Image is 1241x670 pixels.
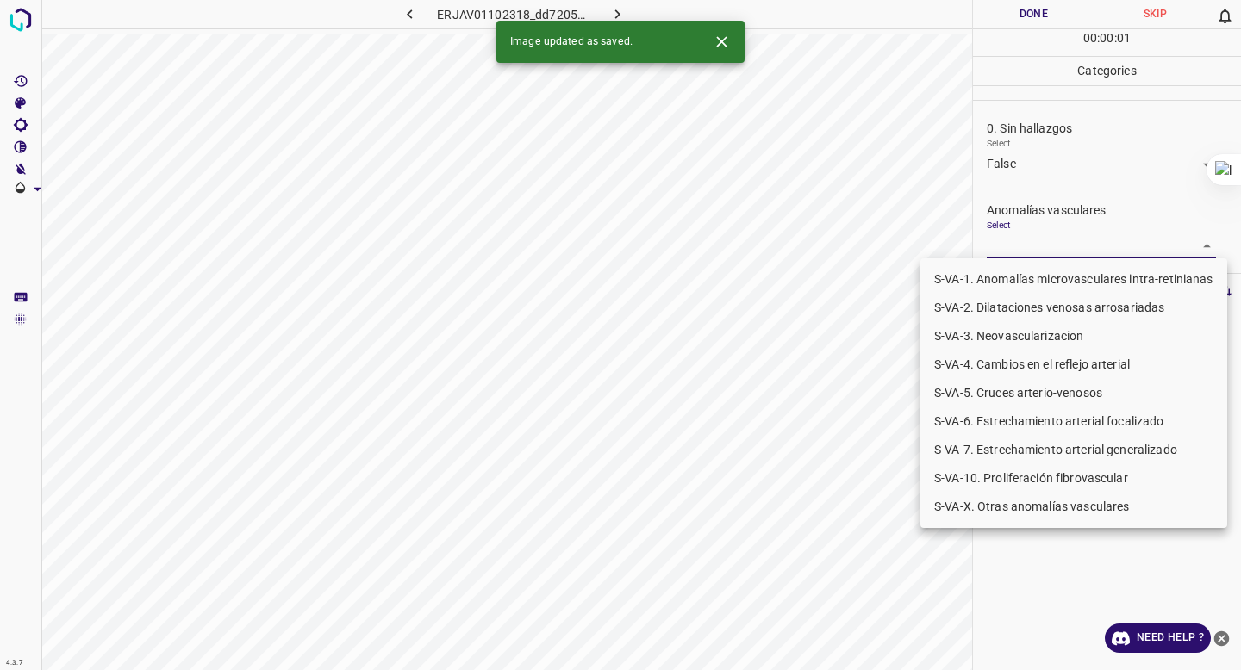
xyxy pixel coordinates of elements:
li: S-VA-7. Estrechamiento arterial generalizado [920,436,1227,464]
li: S-VA-X. Otras anomalías vasculares [920,493,1227,521]
li: S-VA-2. Dilataciones venosas arrosariadas [920,294,1227,322]
li: S-VA-1. Anomalías microvasculares intra-retinianas [920,265,1227,294]
li: S-VA-10. Proliferación fibrovascular [920,464,1227,493]
span: Image updated as saved. [510,34,633,50]
button: Close [706,26,738,58]
li: S-VA-5. Cruces arterio-venosos [920,379,1227,407]
li: S-VA-3. Neovascularizacion [920,322,1227,351]
li: S-VA-6. Estrechamiento arterial focalizado [920,407,1227,436]
li: S-VA-4. Cambios en el reflejo arterial [920,351,1227,379]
